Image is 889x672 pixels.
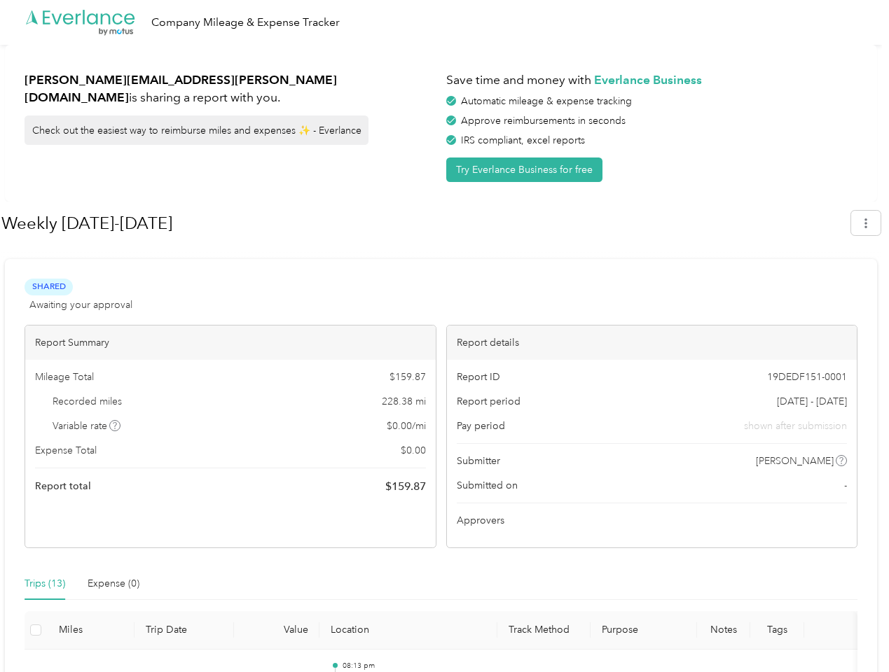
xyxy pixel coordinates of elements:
div: Expense (0) [88,576,139,591]
th: Track Method [497,611,590,650]
span: Mileage Total [35,370,94,384]
th: Value [234,611,319,650]
span: $ 159.87 [385,478,426,495]
span: shown after submission [744,419,847,433]
div: Report details [447,325,857,360]
span: Approvers [457,513,504,528]
span: Pay period [457,419,505,433]
strong: Everlance Business [594,72,702,87]
div: Check out the easiest way to reimburse miles and expenses ✨ - Everlance [25,115,368,145]
span: Recorded miles [53,394,122,409]
span: 228.38 mi [382,394,426,409]
span: Variable rate [53,419,121,433]
th: Location [319,611,497,650]
div: Report Summary [25,325,436,360]
span: $ 159.87 [390,370,426,384]
span: IRS compliant, excel reports [461,134,585,146]
span: Submitted on [457,478,518,493]
div: Company Mileage & Expense Tracker [151,14,340,31]
span: Awaiting your approval [29,297,132,312]
span: Approve reimbursements in seconds [461,115,626,127]
span: [DATE] - [DATE] [777,394,847,409]
th: Miles [48,611,135,650]
th: Trip Date [135,611,234,650]
span: 19DEDF151-0001 [767,370,847,384]
th: Notes [697,611,750,650]
span: Shared [25,279,73,295]
span: $ 0.00 [401,443,426,458]
h1: Save time and money with [446,71,858,89]
h1: is sharing a report with you. [25,71,436,106]
strong: [PERSON_NAME][EMAIL_ADDRESS][PERSON_NAME][DOMAIN_NAME] [25,72,337,104]
th: Purpose [591,611,698,650]
span: Expense Total [35,443,97,458]
span: Report ID [457,370,500,384]
h1: Weekly Sep 1-7, 2025 [1,206,841,240]
span: $ 0.00 / mi [387,419,426,433]
span: Automatic mileage & expense tracking [461,95,632,107]
p: 08:13 pm [343,661,487,671]
span: - [844,478,847,493]
span: Report total [35,479,91,493]
span: Submitter [457,454,500,468]
span: Report period [457,394,521,409]
th: Tags [750,611,804,650]
span: [PERSON_NAME] [756,454,834,468]
div: Trips (13) [25,576,65,591]
button: Try Everlance Business for free [446,157,602,182]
